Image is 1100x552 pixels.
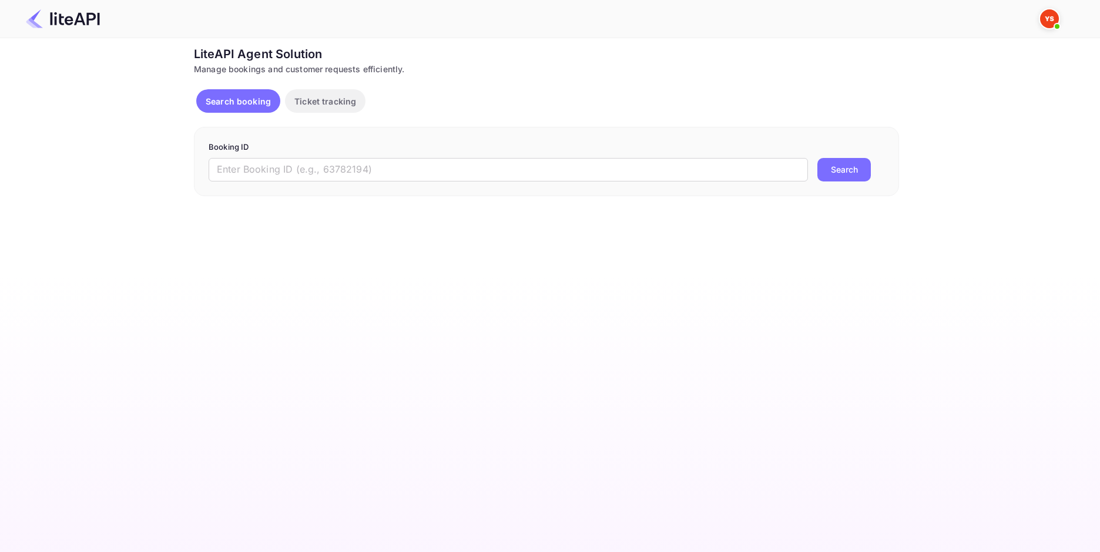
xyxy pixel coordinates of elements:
p: Ticket tracking [294,95,356,107]
input: Enter Booking ID (e.g., 63782194) [209,158,808,181]
button: Search [817,158,871,181]
div: Manage bookings and customer requests efficiently. [194,63,899,75]
img: LiteAPI Logo [26,9,100,28]
p: Booking ID [209,142,884,153]
img: Yandex Support [1040,9,1059,28]
div: LiteAPI Agent Solution [194,45,899,63]
p: Search booking [206,95,271,107]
